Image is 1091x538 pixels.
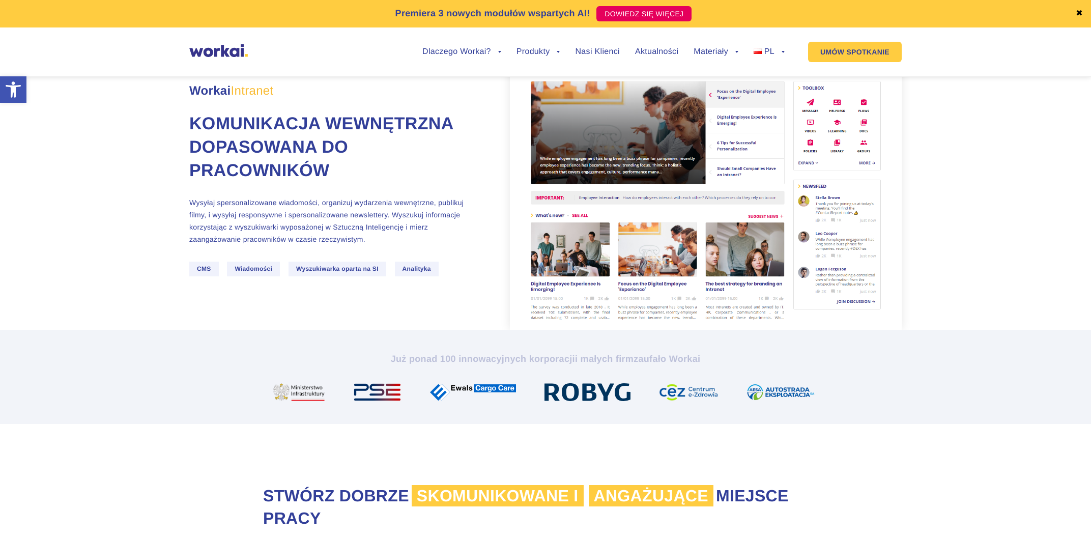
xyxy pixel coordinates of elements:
[1076,10,1083,18] a: ✖
[589,485,713,506] span: angażujące
[412,485,584,506] span: skomunikowane i
[231,84,274,98] em: Intranet
[227,262,280,276] span: Wiadomości
[395,7,590,20] p: Premiera 3 nowych modułów wspartych AI!
[808,42,902,62] a: UMÓW SPOTKANIE
[694,48,738,56] a: Materiały
[635,48,678,56] a: Aktualności
[575,354,634,364] i: i małych firm
[189,262,219,276] span: CMS
[289,262,386,276] span: Wyszukiwarka oparta na SI
[189,196,469,245] p: Wysyłaj spersonalizowane wiadomości, organizuj wydarzenia wewnętrzne, publikuj filmy, i wysyłaj r...
[596,6,692,21] a: DOWIEDZ SIĘ WIĘCEJ
[189,73,273,97] span: Workai
[516,48,560,56] a: Produkty
[422,48,501,56] a: Dlaczego Workai?
[189,112,469,183] h1: Komunikacja wewnętrzna dopasowana do pracowników
[263,353,828,365] h2: Już ponad 100 innowacyjnych korporacji zaufało Workai
[395,262,439,276] span: Analityka
[263,485,828,529] h2: Stwórz dobrze miejsce pracy
[764,47,774,56] span: PL
[575,48,619,56] a: Nasi Klienci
